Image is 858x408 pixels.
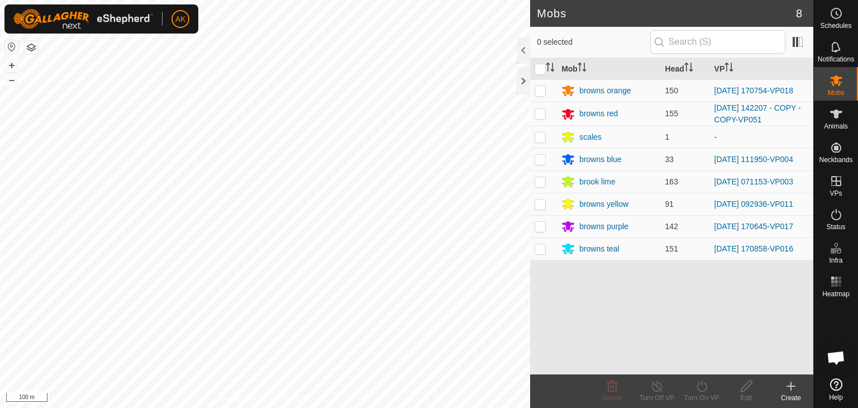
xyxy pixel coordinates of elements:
[557,58,660,80] th: Mob
[684,64,693,73] p-sorticon: Activate to sort
[579,221,628,233] div: browns purple
[579,198,628,210] div: browns yellow
[579,131,602,143] div: scales
[665,177,678,186] span: 163
[13,9,153,29] img: Gallagher Logo
[769,393,813,403] div: Create
[276,393,309,404] a: Contact Us
[5,59,18,72] button: +
[665,200,674,208] span: 91
[828,89,844,96] span: Mobs
[710,126,813,148] td: -
[579,108,618,120] div: browns red
[796,5,802,22] span: 8
[714,200,793,208] a: [DATE] 092936-VP011
[814,374,858,405] a: Help
[822,291,850,297] span: Heatmap
[724,393,769,403] div: Edit
[829,394,843,401] span: Help
[579,176,616,188] div: brook lime
[824,123,848,130] span: Animals
[820,22,851,29] span: Schedules
[221,393,263,404] a: Privacy Policy
[650,30,785,54] input: Search (S)
[579,85,631,97] div: browns orange
[818,56,854,63] span: Notifications
[829,257,842,264] span: Infra
[665,155,674,164] span: 33
[25,41,38,54] button: Map Layers
[546,64,555,73] p-sorticon: Activate to sort
[578,64,587,73] p-sorticon: Activate to sort
[714,244,793,253] a: [DATE] 170858-VP016
[661,58,710,80] th: Head
[5,40,18,54] button: Reset Map
[635,393,679,403] div: Turn Off VP
[175,13,186,25] span: AK
[665,86,678,95] span: 150
[579,243,619,255] div: browns teal
[603,394,622,402] span: Delete
[819,341,853,374] a: Open chat
[5,73,18,87] button: –
[665,244,678,253] span: 151
[826,224,845,230] span: Status
[710,58,813,80] th: VP
[714,155,793,164] a: [DATE] 111950-VP004
[537,7,796,20] h2: Mobs
[714,103,801,124] a: [DATE] 142207 - COPY - COPY-VP051
[665,222,678,231] span: 142
[724,64,733,73] p-sorticon: Activate to sort
[714,222,793,231] a: [DATE] 170645-VP017
[714,86,793,95] a: [DATE] 170754-VP018
[819,156,852,163] span: Neckbands
[665,132,670,141] span: 1
[830,190,842,197] span: VPs
[537,36,650,48] span: 0 selected
[714,177,793,186] a: [DATE] 071153-VP003
[579,154,622,165] div: browns blue
[679,393,724,403] div: Turn On VP
[665,109,678,118] span: 155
